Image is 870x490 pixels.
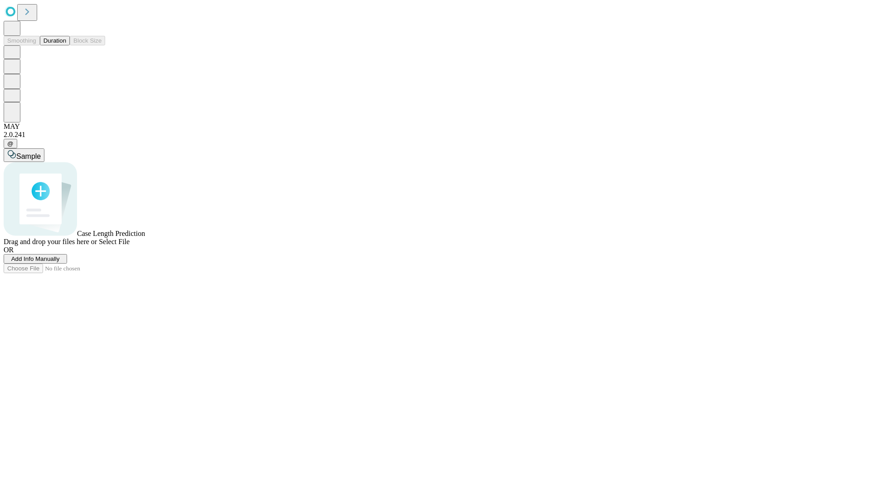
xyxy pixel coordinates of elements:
[4,254,67,264] button: Add Info Manually
[4,238,97,245] span: Drag and drop your files here or
[11,255,60,262] span: Add Info Manually
[4,131,866,139] div: 2.0.241
[7,140,14,147] span: @
[4,122,866,131] div: MAY
[4,139,17,148] button: @
[70,36,105,45] button: Block Size
[40,36,70,45] button: Duration
[77,230,145,237] span: Case Length Prediction
[16,152,41,160] span: Sample
[4,148,44,162] button: Sample
[4,36,40,45] button: Smoothing
[99,238,130,245] span: Select File
[4,246,14,254] span: OR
